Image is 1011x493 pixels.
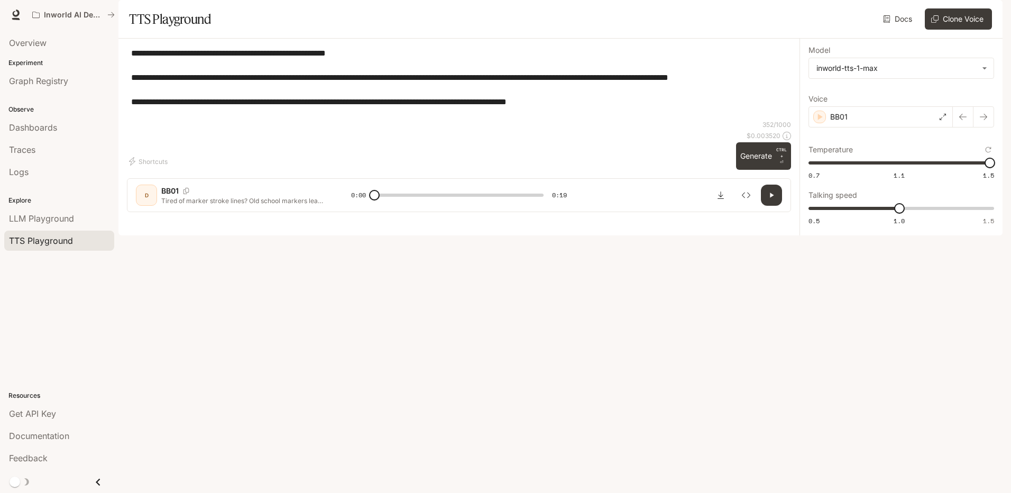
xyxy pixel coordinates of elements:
button: GenerateCTRL +⏎ [736,142,791,170]
button: Inspect [736,185,757,206]
p: 352 / 1000 [762,120,791,129]
span: 0.5 [808,216,820,225]
span: 1.5 [983,171,994,180]
p: Inworld AI Demos [44,11,103,20]
span: 0:19 [552,190,567,200]
p: Tired of marker stroke lines? Old school markers leave those annoying strokes, right? Color over ... [161,196,326,205]
span: 1.5 [983,216,994,225]
div: D [138,187,155,204]
p: Temperature [808,146,853,153]
button: Clone Voice [925,8,992,30]
button: All workspaces [27,4,120,25]
p: Model [808,47,830,54]
button: Download audio [710,185,731,206]
button: Reset to default [982,144,994,156]
p: BB01 [161,186,179,196]
span: 0:00 [351,190,366,200]
p: BB01 [830,112,848,122]
span: 1.0 [894,216,905,225]
h1: TTS Playground [129,8,211,30]
p: Talking speed [808,191,857,199]
div: inworld-tts-1-max [809,58,994,78]
p: Voice [808,95,828,103]
span: 1.1 [894,171,905,180]
p: CTRL + [776,147,787,159]
p: ⏎ [776,147,787,166]
span: 0.7 [808,171,820,180]
button: Copy Voice ID [179,188,194,194]
a: Docs [881,8,916,30]
button: Shortcuts [127,153,172,170]
div: inworld-tts-1-max [816,63,977,74]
